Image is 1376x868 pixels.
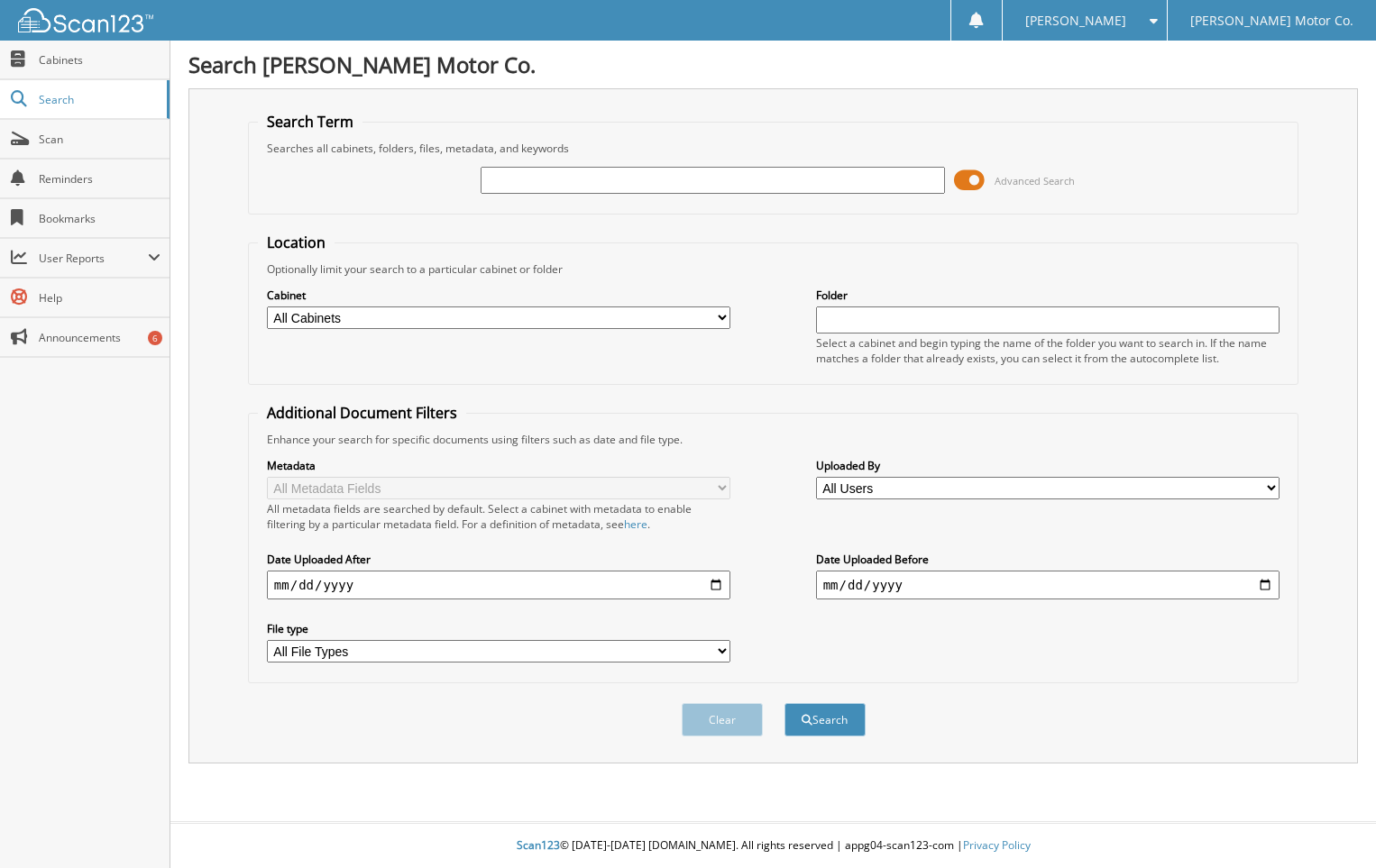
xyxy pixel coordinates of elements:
[148,331,162,345] div: 6
[39,251,148,266] span: User Reports
[816,288,1280,303] label: Folder
[258,432,1289,447] div: Enhance your search for specific documents using filters such as date and file type.
[995,174,1075,187] span: Advanced Search
[258,403,466,423] legend: Additional Document Filters
[784,703,866,736] button: Search
[267,621,730,636] label: File type
[258,112,362,132] legend: Search Term
[816,571,1280,599] input: end
[267,571,730,599] input: start
[258,261,1289,277] div: Optionally limit your search to a particular cabinet or folder
[624,516,647,532] a: here
[39,290,161,306] span: Help
[1025,15,1126,26] span: [PERSON_NAME]
[39,330,161,345] span: Announcements
[39,211,161,226] span: Bookmarks
[39,132,161,147] span: Scan
[18,8,153,32] img: scan123-logo-white.svg
[39,171,161,187] span: Reminders
[267,552,730,567] label: Date Uploaded After
[188,50,1358,79] h1: Search [PERSON_NAME] Motor Co.
[170,824,1376,868] div: © [DATE]-[DATE] [DOMAIN_NAME]. All rights reserved | appg04-scan123-com |
[682,703,763,736] button: Clear
[517,837,560,853] span: Scan123
[816,335,1280,366] div: Select a cabinet and begin typing the name of the folder you want to search in. If the name match...
[1286,781,1376,868] iframe: Chat Widget
[816,552,1280,567] label: Date Uploaded Before
[816,458,1280,473] label: Uploaded By
[1190,15,1353,26] span: [PERSON_NAME] Motor Co.
[267,501,730,532] div: All metadata fields are searched by default. Select a cabinet with metadata to enable filtering b...
[267,288,730,303] label: Cabinet
[258,141,1289,156] div: Searches all cabinets, folders, files, metadata, and keywords
[267,458,730,473] label: Metadata
[963,837,1031,853] a: Privacy Policy
[39,52,161,68] span: Cabinets
[258,233,335,252] legend: Location
[39,92,158,107] span: Search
